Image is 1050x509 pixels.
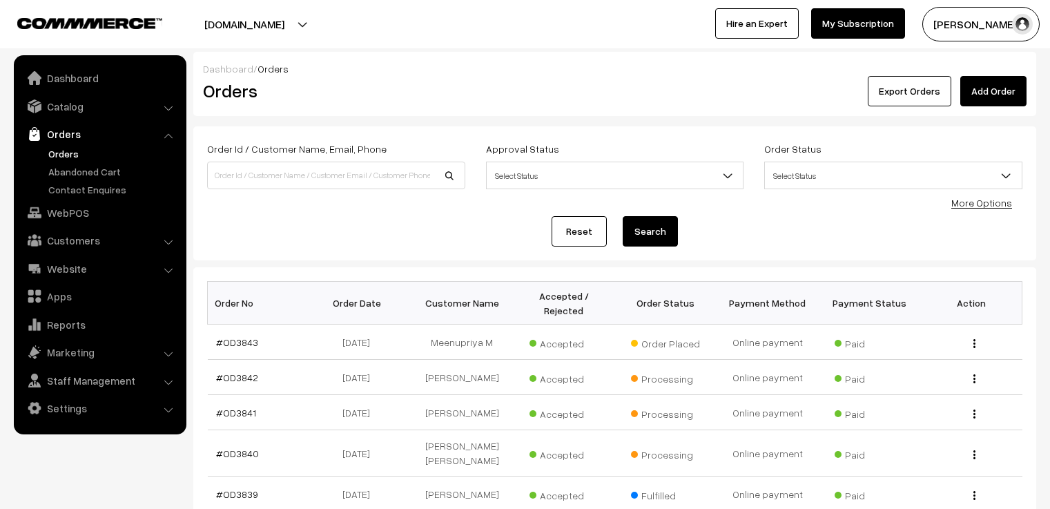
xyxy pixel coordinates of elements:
label: Approval Status [486,142,559,156]
a: Customers [17,228,182,253]
img: user [1012,14,1033,35]
span: Paid [835,333,904,351]
a: Contact Enquires [45,182,182,197]
span: Accepted [529,444,599,462]
img: COMMMERCE [17,18,162,28]
img: Menu [973,491,975,500]
a: My Subscription [811,8,905,39]
input: Order Id / Customer Name / Customer Email / Customer Phone [207,162,465,189]
a: #OD3841 [216,407,256,419]
a: Website [17,256,182,281]
span: Orders [257,63,289,75]
div: / [203,61,1027,76]
label: Order Id / Customer Name, Email, Phone [207,142,387,156]
a: #OD3842 [216,372,258,383]
a: Abandoned Cart [45,164,182,179]
a: More Options [951,197,1012,209]
span: Processing [631,403,700,421]
button: Search [623,216,678,247]
span: Paid [835,403,904,421]
th: Action [920,282,1022,325]
td: Online payment [717,430,819,477]
span: Accepted [529,403,599,421]
span: Fulfilled [631,485,700,503]
span: Processing [631,368,700,386]
label: Order Status [764,142,821,156]
h2: Orders [203,80,464,102]
th: Order Date [309,282,411,325]
a: Marketing [17,340,182,365]
span: Processing [631,444,700,462]
td: [PERSON_NAME] [411,395,514,430]
span: Accepted [529,485,599,503]
th: Order No [208,282,310,325]
a: Dashboard [17,66,182,90]
img: Menu [973,410,975,419]
th: Order Status [615,282,717,325]
a: Catalog [17,94,182,119]
a: #OD3843 [216,336,258,348]
span: Select Status [486,162,744,189]
span: Select Status [764,162,1022,189]
th: Customer Name [411,282,514,325]
span: Select Status [487,164,743,188]
button: [PERSON_NAME] C [922,7,1040,41]
a: Orders [17,122,182,146]
a: Reports [17,312,182,337]
img: Menu [973,450,975,459]
a: Staff Management [17,368,182,393]
td: [DATE] [309,325,411,360]
img: Menu [973,374,975,383]
a: #OD3840 [216,448,259,459]
span: Paid [835,368,904,386]
a: COMMMERCE [17,14,138,30]
span: Paid [835,444,904,462]
a: WebPOS [17,200,182,225]
a: Apps [17,284,182,309]
th: Accepted / Rejected [513,282,615,325]
td: Online payment [717,325,819,360]
td: [DATE] [309,360,411,395]
span: Order Placed [631,333,700,351]
td: [PERSON_NAME] [PERSON_NAME] [411,430,514,477]
img: Menu [973,339,975,348]
td: Meenupriya M [411,325,514,360]
td: Online payment [717,395,819,430]
button: [DOMAIN_NAME] [156,7,333,41]
td: Online payment [717,360,819,395]
a: Dashboard [203,63,253,75]
th: Payment Method [717,282,819,325]
a: Add Order [960,76,1027,106]
td: [DATE] [309,395,411,430]
a: Settings [17,396,182,421]
span: Accepted [529,368,599,386]
th: Payment Status [819,282,921,325]
button: Export Orders [868,76,951,106]
span: Accepted [529,333,599,351]
span: Paid [835,485,904,503]
a: Reset [552,216,607,247]
a: Orders [45,146,182,161]
a: Hire an Expert [715,8,799,39]
a: #OD3839 [216,488,258,500]
td: [PERSON_NAME] [411,360,514,395]
span: Select Status [765,164,1022,188]
td: [DATE] [309,430,411,477]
